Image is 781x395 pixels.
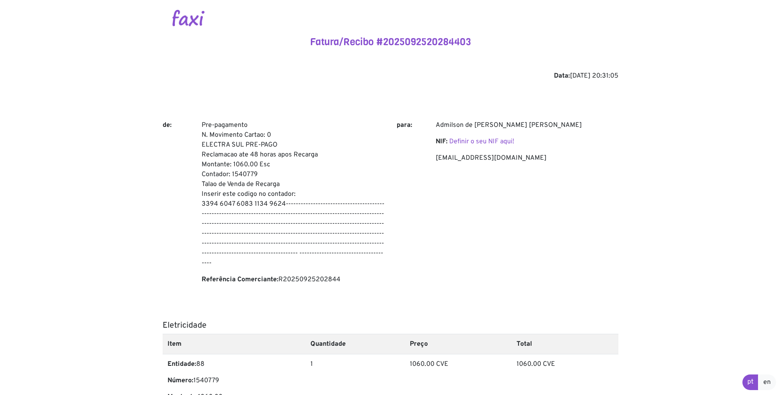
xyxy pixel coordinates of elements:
a: en [758,374,776,390]
b: Número: [168,377,193,385]
th: Quantidade [306,334,405,354]
p: [EMAIL_ADDRESS][DOMAIN_NAME] [436,153,618,163]
a: Definir o seu NIF aqui! [449,138,514,146]
p: Admilson de [PERSON_NAME] [PERSON_NAME] [436,120,618,130]
th: Item [163,334,306,354]
b: Data: [554,72,570,80]
div: [DATE] 20:31:05 [163,71,618,81]
p: 88 [168,359,301,369]
b: para: [397,121,412,129]
a: pt [742,374,758,390]
b: Referência Comerciante: [202,276,278,284]
p: Pre-pagamento N. Movimento Cartao: 0 ELECTRA SUL PRE-PAGO Reclamacao ate 48 horas apos Recarga Mo... [202,120,384,268]
h4: Fatura/Recibo #2025092520284403 [163,36,618,48]
p: R20250925202844 [202,275,384,285]
b: NIF: [436,138,448,146]
th: Total [512,334,618,354]
h5: Eletricidade [163,321,618,331]
th: Preço [405,334,512,354]
b: de: [163,121,172,129]
p: 1540779 [168,376,301,386]
b: Entidade: [168,360,196,368]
